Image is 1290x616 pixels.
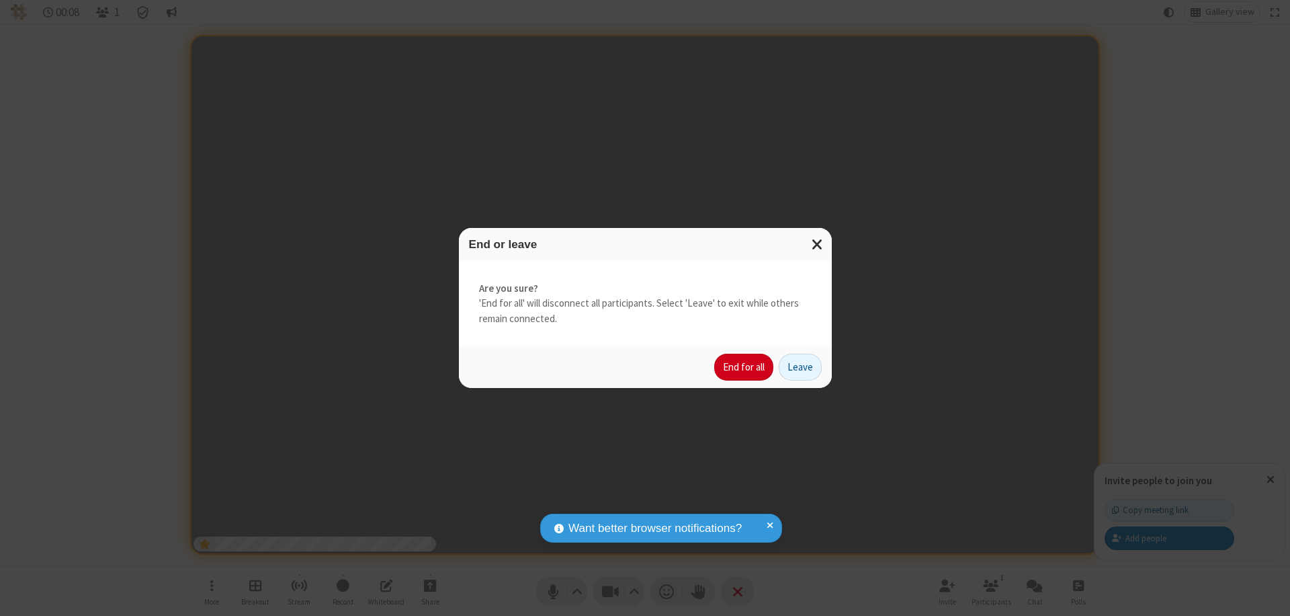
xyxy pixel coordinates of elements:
button: End for all [714,354,773,381]
button: Close modal [804,228,832,261]
span: Want better browser notifications? [568,520,742,537]
button: Leave [779,354,822,381]
h3: End or leave [469,238,822,251]
strong: Are you sure? [479,281,812,297]
div: 'End for all' will disconnect all participants. Select 'Leave' to exit while others remain connec... [459,261,832,347]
